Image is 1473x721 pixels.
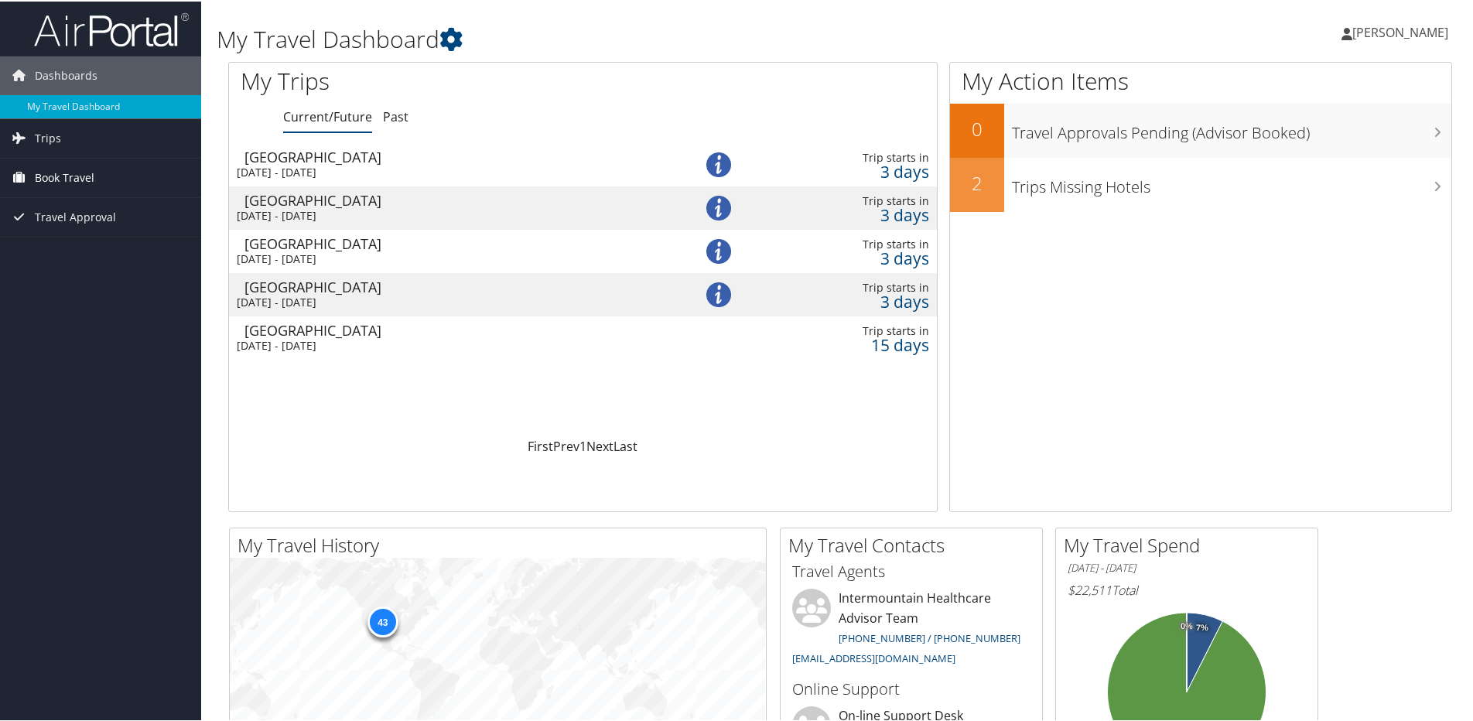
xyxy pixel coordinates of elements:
h6: [DATE] - [DATE] [1068,559,1306,574]
span: Book Travel [35,157,94,196]
h3: Trips Missing Hotels [1012,167,1451,196]
img: alert-flat-solid-info.png [706,151,731,176]
span: Travel Approval [35,196,116,235]
a: 1 [579,436,586,453]
div: Trip starts in [777,279,929,293]
h2: My Travel Spend [1064,531,1317,557]
span: Dashboards [35,55,97,94]
div: Trip starts in [777,149,929,163]
li: Intermountain Healthcare Advisor Team [784,587,1038,670]
span: $22,511 [1068,580,1112,597]
div: Trip starts in [777,193,929,207]
tspan: 7% [1196,622,1208,631]
a: Past [383,107,408,124]
span: Trips [35,118,61,156]
div: 3 days [777,250,929,264]
div: 3 days [777,163,929,177]
h2: 0 [950,114,1004,141]
h1: My Trips [241,63,631,96]
a: First [528,436,553,453]
h2: My Travel Contacts [788,531,1042,557]
div: [DATE] - [DATE] [237,337,654,351]
div: [GEOGRAPHIC_DATA] [244,278,661,292]
a: [PERSON_NAME] [1341,8,1464,54]
div: Trip starts in [777,236,929,250]
tspan: 0% [1181,620,1193,630]
h2: My Travel History [238,531,766,557]
div: [GEOGRAPHIC_DATA] [244,149,661,162]
div: [DATE] - [DATE] [237,164,654,178]
a: [EMAIL_ADDRESS][DOMAIN_NAME] [792,650,955,664]
h2: 2 [950,169,1004,195]
h3: Travel Agents [792,559,1030,581]
div: [DATE] - [DATE] [237,294,654,308]
div: 3 days [777,207,929,220]
h6: Total [1068,580,1306,597]
a: Next [586,436,613,453]
h1: My Action Items [950,63,1451,96]
h3: Online Support [792,677,1030,699]
h3: Travel Approvals Pending (Advisor Booked) [1012,113,1451,142]
img: airportal-logo.png [34,10,189,46]
div: [DATE] - [DATE] [237,207,654,221]
a: 0Travel Approvals Pending (Advisor Booked) [950,102,1451,156]
div: [GEOGRAPHIC_DATA] [244,322,661,336]
h1: My Travel Dashboard [217,22,1048,54]
div: [DATE] - [DATE] [237,251,654,265]
img: alert-flat-solid-info.png [706,194,731,219]
div: 15 days [777,337,929,350]
div: 3 days [777,293,929,307]
a: Current/Future [283,107,372,124]
img: alert-flat-solid-info.png [706,237,731,262]
a: Prev [553,436,579,453]
img: alert-flat-solid-info.png [706,281,731,306]
span: [PERSON_NAME] [1352,22,1448,39]
div: Trip starts in [777,323,929,337]
a: [PHONE_NUMBER] / [PHONE_NUMBER] [839,630,1020,644]
div: 43 [367,605,398,636]
div: [GEOGRAPHIC_DATA] [244,235,661,249]
a: Last [613,436,637,453]
div: [GEOGRAPHIC_DATA] [244,192,661,206]
a: 2Trips Missing Hotels [950,156,1451,210]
